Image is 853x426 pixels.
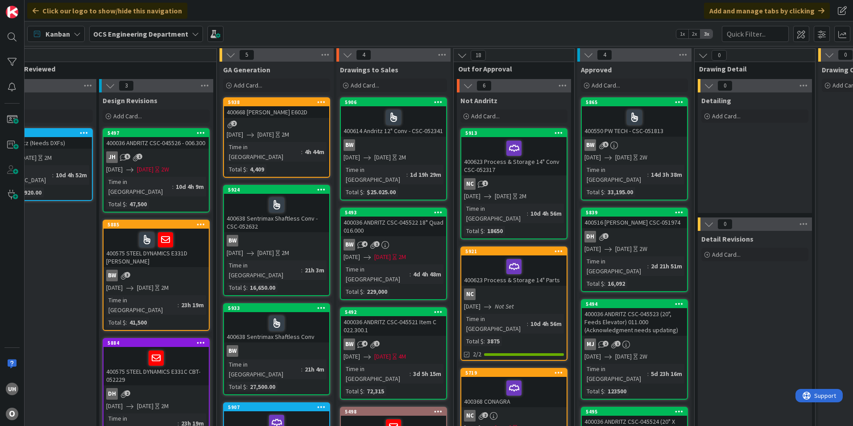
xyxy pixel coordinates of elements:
div: 5884400575 STEEL DYNAMICS E331C CBT-052229 [104,339,209,385]
span: : [410,269,411,279]
div: BW [341,239,446,251]
span: [DATE] [344,153,360,162]
div: Time in [GEOGRAPHIC_DATA] [106,177,172,196]
div: 5933 [224,304,329,312]
span: 5 [124,154,130,159]
div: 5921 [461,247,567,255]
div: MJ [584,338,596,350]
span: : [527,209,528,218]
span: Kanban [46,29,70,39]
span: Drawing Detail [699,64,804,73]
div: 400036 ANDRITZ CSC-045523 (20", Feeds Elevator) 011.000 (Acknowledgment needs updating) [582,308,687,336]
div: 2M [44,153,52,163]
span: : [647,369,649,379]
div: Time in [GEOGRAPHIC_DATA] [344,364,410,384]
span: : [52,170,54,180]
div: Total $ [227,164,246,174]
div: Add and manage tabs by clicking [704,3,830,19]
span: 1x [676,29,688,38]
div: Time in [GEOGRAPHIC_DATA] [584,165,647,184]
span: : [406,170,408,180]
span: [DATE] [106,165,123,174]
div: JH [106,151,118,163]
span: 4 [362,341,368,347]
div: 5839400516 [PERSON_NAME] CSC-051974 [582,209,687,228]
div: 5719400368 CONAGRA [461,369,567,407]
div: 5494 [586,301,687,307]
div: Total $ [227,382,246,392]
div: 1d 19h 29m [408,170,443,180]
div: 2W [639,244,647,254]
div: 5885 [108,221,209,228]
span: 2 [482,412,488,418]
div: 400638 Sentrimax Shaftless Conv - CSC-052632 [224,194,329,232]
span: Support [19,1,41,12]
div: Time in [GEOGRAPHIC_DATA] [464,204,527,223]
span: 4 [362,241,368,247]
div: BW [104,270,209,281]
i: Not Set [495,302,514,310]
div: Time in [GEOGRAPHIC_DATA] [227,260,301,280]
div: Total $ [464,336,484,346]
div: BW [341,338,446,350]
span: : [301,364,302,374]
span: [DATE] [615,153,632,162]
div: 2M [161,401,169,411]
div: 5924 [228,187,329,193]
span: 1 [603,233,609,239]
span: Add Card... [351,81,379,89]
div: NC [464,288,476,300]
span: Add Card... [471,112,500,120]
div: BW [582,139,687,151]
span: Approved [581,65,612,74]
div: Total $ [584,279,604,288]
span: 5 [603,142,609,147]
div: 400368 CONAGRA [461,377,567,407]
span: 3 [124,272,130,278]
div: BW [344,239,355,251]
div: 400623 Process & Storage 14" Conv CSC-052317 [461,137,567,175]
span: : [604,187,605,197]
span: 0 [717,80,733,91]
div: BW [584,139,596,151]
div: 400623 Process & Storage 14" Parts [461,255,567,286]
span: Add Card... [592,81,620,89]
div: 23h 19m [179,300,206,310]
span: [DATE] [257,248,274,258]
div: 2d 21h 51m [649,261,684,271]
span: : [126,317,127,327]
div: NC [464,410,476,422]
div: Total $ [344,386,363,396]
div: 5865400550 PW TECH - CSC-051813 [582,98,687,137]
div: 2M [398,252,406,262]
span: 0 [717,219,733,230]
span: [DATE] [344,252,360,262]
div: 5924400638 Sentrimax Shaftless Conv - CSC-052632 [224,186,329,232]
div: 72,315 [364,386,386,396]
div: 5906400614 Andritz 12" Conv - CSC-052341 [341,98,446,137]
span: 2 [231,121,237,126]
div: 5938 [224,98,329,106]
span: Design Revisions [103,96,157,105]
div: 4M [398,352,406,361]
div: 5913 [461,129,567,137]
div: 16,092 [605,279,627,288]
div: 5497 [108,130,209,136]
div: 5938400668 [PERSON_NAME] E602D [224,98,329,118]
span: : [363,386,364,396]
div: Time in [GEOGRAPHIC_DATA] [106,295,178,315]
div: BW [224,345,329,357]
span: : [126,199,127,209]
div: 5907 [224,403,329,411]
div: 400036 ANDRITZ CSC-045526 - 006.300 [104,137,209,149]
div: BW [341,139,446,151]
div: uh [6,383,18,395]
span: 1 [137,154,142,159]
span: : [647,261,649,271]
div: 5865 [586,99,687,105]
div: 5d 23h 16m [649,369,684,379]
div: DH [104,388,209,400]
div: 27,500.00 [248,382,277,392]
span: : [363,287,364,297]
div: NC [461,288,567,300]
